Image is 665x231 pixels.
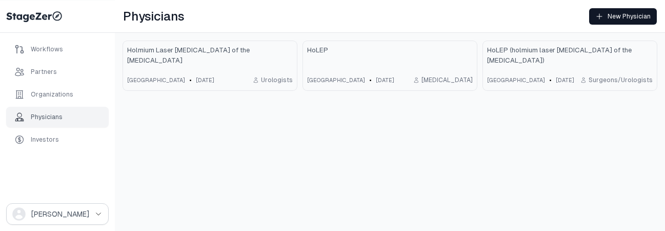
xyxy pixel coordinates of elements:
a: HoLEPMore options[GEOGRAPHIC_DATA]•[DATE][MEDICAL_DATA] [303,41,477,90]
span: [PERSON_NAME] [31,209,89,219]
div: More options [636,45,653,62]
span: Urologists [261,76,293,84]
button: New Physician [589,8,657,25]
a: Physicians [6,107,109,127]
span: [GEOGRAPHIC_DATA] [487,76,545,84]
a: Partners [6,62,109,82]
a: Organizations [6,84,109,105]
a: HoLEP (holmium laser [MEDICAL_DATA] of the [MEDICAL_DATA])More options[GEOGRAPHIC_DATA]•[DATE]Sur... [483,41,657,90]
span: HoLEP (holmium laser [MEDICAL_DATA] of the [MEDICAL_DATA]) [487,45,632,66]
div: • [127,74,214,86]
a: Workflows [6,39,109,60]
span: Surgeons/Urologists [589,76,653,84]
span: Holmium Laser [MEDICAL_DATA] of the [MEDICAL_DATA] [127,45,272,66]
button: drop down button [276,45,293,62]
a: Holmium Laser [MEDICAL_DATA] of the [MEDICAL_DATA]More options[GEOGRAPHIC_DATA]•[DATE]Urologists [123,41,297,90]
span: [DATE] [376,76,394,84]
span: [GEOGRAPHIC_DATA] [127,76,185,84]
div: • [307,74,394,86]
button: drop down button [6,203,109,225]
div: Investors [31,136,59,144]
button: drop down button [456,45,473,62]
div: Physicians [31,113,63,121]
a: Investors [6,129,109,150]
span: [DATE] [556,76,574,84]
span: HoLEP [307,45,328,62]
div: More options [456,45,473,62]
div: More options [276,45,293,62]
h1: Physicians [123,8,184,25]
div: Partners [31,68,57,76]
div: New Physician [595,12,651,21]
span: [DATE] [196,76,214,84]
button: drop down button [636,45,653,62]
div: • [487,74,574,86]
span: [MEDICAL_DATA] [421,76,473,84]
span: [GEOGRAPHIC_DATA] [307,76,365,84]
div: Organizations [31,90,73,99]
div: Workflows [31,45,63,53]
